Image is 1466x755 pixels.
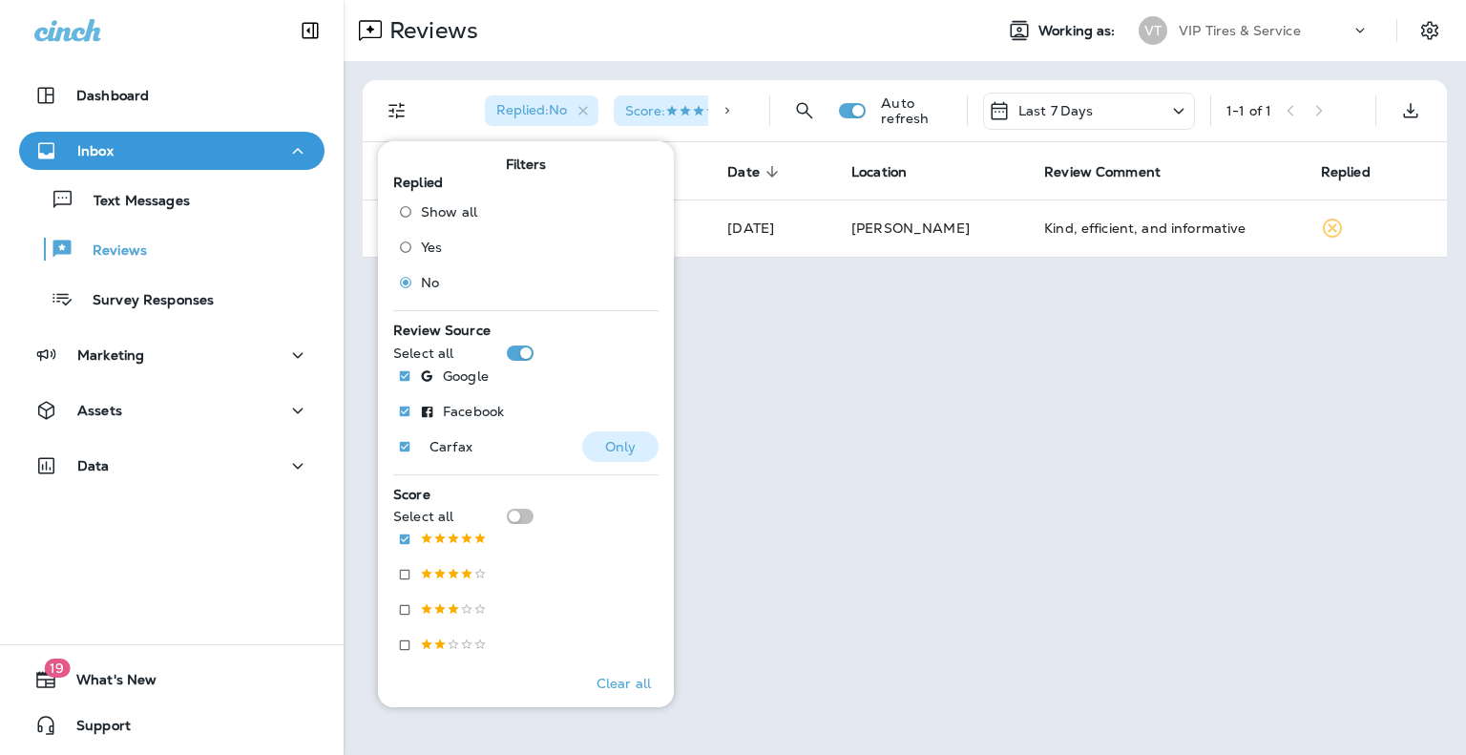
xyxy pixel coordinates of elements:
span: Location [851,163,932,180]
p: Reviews [382,16,478,45]
p: Google [443,368,489,384]
button: Clear all [589,660,659,707]
p: Facebook [443,404,504,419]
span: Review Comment [1044,163,1185,180]
p: Auto refresh [881,95,952,126]
span: Date [727,163,785,180]
p: Text Messages [74,193,190,211]
p: Reviews [73,242,147,261]
span: Location [851,164,907,180]
p: Carfax [429,439,472,454]
p: Select all [393,509,453,524]
button: Support [19,706,325,745]
button: Text Messages [19,179,325,220]
button: Export as CSV [1392,92,1430,130]
button: Marketing [19,336,325,374]
p: VIP Tires & Service [1179,23,1301,38]
button: Only [582,431,659,462]
span: Yes [421,240,442,255]
button: Survey Responses [19,279,325,319]
span: Filters [506,157,547,173]
td: [DATE] [712,199,836,257]
button: Settings [1413,13,1447,48]
button: 19What's New [19,661,325,699]
span: Replied [393,174,443,191]
p: Only [605,439,637,454]
p: Assets [77,403,122,418]
p: Clear all [597,676,651,691]
p: Inbox [77,143,114,158]
p: Select all [393,346,453,361]
span: Replied [1321,164,1371,180]
span: Support [57,718,131,741]
span: Review Comment [1044,164,1161,180]
div: Filters [378,130,674,707]
div: Kind, efficient, and informative [1044,219,1290,238]
span: Replied : No [496,101,567,118]
button: Filters [378,92,416,130]
div: 1 - 1 of 1 [1226,103,1271,118]
div: Score:5 Stars [614,95,764,126]
p: Data [77,458,110,473]
p: Marketing [77,347,144,363]
p: Dashboard [76,88,149,103]
button: Collapse Sidebar [283,11,337,50]
span: Review Source [393,322,491,339]
button: Assets [19,391,325,430]
button: Inbox [19,132,325,170]
button: Reviews [19,229,325,269]
p: Last 7 Days [1018,103,1094,118]
p: Survey Responses [73,292,214,310]
button: Search Reviews [785,92,824,130]
span: Score : [625,102,732,119]
div: VT [1139,16,1167,45]
span: [PERSON_NAME] [851,220,970,237]
div: Replied:No [485,95,598,126]
span: What's New [57,672,157,695]
span: Show all [421,204,477,220]
span: 19 [44,659,70,678]
span: No [421,275,439,290]
span: Score [393,486,430,503]
button: Dashboard [19,76,325,115]
button: Data [19,447,325,485]
span: Date [727,164,760,180]
span: Replied [1321,163,1395,180]
span: Working as: [1038,23,1120,39]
